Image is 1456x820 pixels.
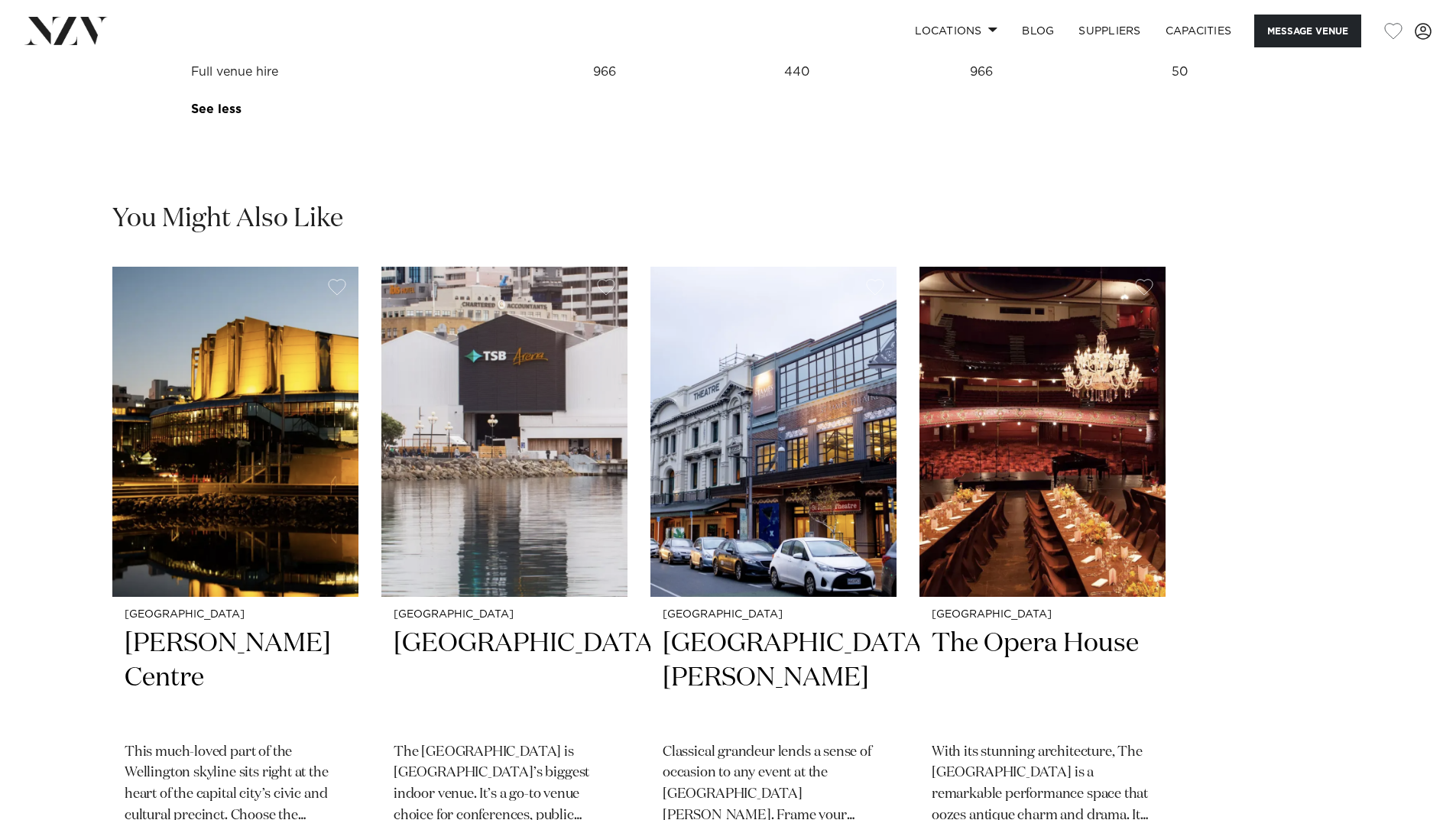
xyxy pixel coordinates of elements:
[125,609,346,621] small: [GEOGRAPHIC_DATA]
[1254,15,1361,47] button: Message Venue
[497,53,712,91] td: 966
[125,627,346,730] h2: [PERSON_NAME] Centre
[112,202,343,236] h2: You Might Also Like
[178,53,497,91] td: Full venue hire
[712,53,882,91] td: 440
[663,609,884,621] small: [GEOGRAPHIC_DATA]
[394,609,615,621] small: [GEOGRAPHIC_DATA]
[1066,15,1153,47] a: SUPPLIERS
[903,15,1010,47] a: Locations
[24,17,108,44] img: nzv-logo.png
[1153,15,1244,47] a: Capacities
[394,627,615,730] h2: [GEOGRAPHIC_DATA]
[882,53,1081,91] td: 966
[663,627,884,730] h2: [GEOGRAPHIC_DATA][PERSON_NAME]
[1010,15,1066,47] a: BLOG
[932,609,1153,621] small: [GEOGRAPHIC_DATA]
[1081,53,1278,91] td: 50
[932,627,1153,730] h2: The Opera House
